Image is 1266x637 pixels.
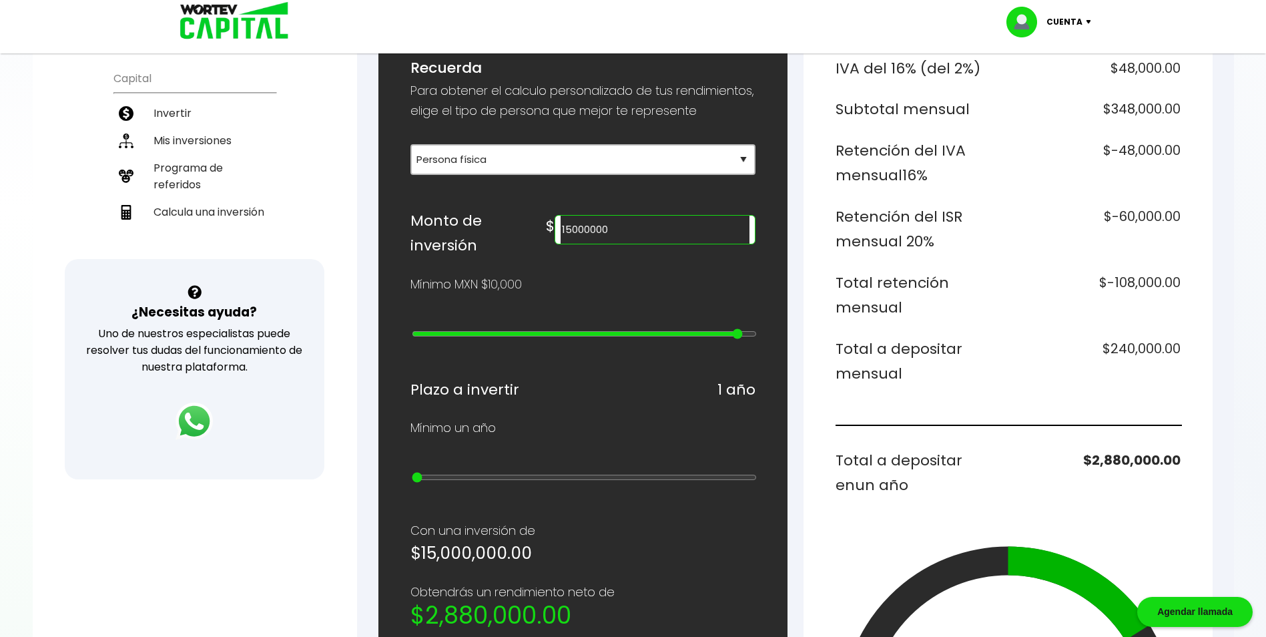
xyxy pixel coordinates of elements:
[410,377,519,403] h6: Plazo a invertir
[717,377,755,403] h6: 1 año
[410,81,755,121] p: Para obtener el calculo personalizado de tus rendimientos, elige el tipo de persona que mejor te ...
[836,270,1003,321] h6: Total retención mensual
[119,205,133,220] img: calculadora-icon.17d418c4.svg
[1013,448,1181,498] h6: $2,880,000.00
[836,56,1003,81] h6: IVA del 16% (del 2%)
[113,127,276,154] a: Mis inversiones
[131,302,257,322] h3: ¿Necesitas ayuda?
[410,521,755,541] p: Con una inversión de
[113,63,276,259] ul: Capital
[836,448,1003,498] h6: Total a depositar en un año
[113,198,276,226] a: Calcula una inversión
[1013,97,1181,122] h6: $348,000.00
[1013,204,1181,254] h6: $-60,000.00
[1006,7,1046,37] img: profile-image
[410,55,755,81] h6: Recuerda
[1013,270,1181,321] h6: $-108,000.00
[176,403,213,440] img: logos_whatsapp-icon.242b2217.svg
[119,106,133,121] img: invertir-icon.b3b967d7.svg
[1013,138,1181,188] h6: $-48,000.00
[113,99,276,127] a: Invertir
[546,214,555,239] h6: $
[836,138,1003,188] h6: Retención del IVA mensual 16%
[113,154,276,198] a: Programa de referidos
[1082,20,1100,24] img: icon-down
[410,208,547,258] h6: Monto de inversión
[836,337,1003,387] h6: Total a depositar mensual
[836,97,1003,122] h6: Subtotal mensual
[119,169,133,184] img: recomiendanos-icon.9b8e9327.svg
[1137,597,1253,627] div: Agendar llamada
[119,134,133,148] img: inversiones-icon.6695dc30.svg
[836,204,1003,254] h6: Retención del ISR mensual 20%
[82,325,307,375] p: Uno de nuestros especialistas puede resolver tus dudas del funcionamiento de nuestra plataforma.
[410,602,755,629] h2: $2,880,000.00
[410,418,496,438] p: Mínimo un año
[410,582,755,602] p: Obtendrás un rendimiento neto de
[410,274,522,294] p: Mínimo MXN $10,000
[1013,56,1181,81] h6: $48,000.00
[1046,12,1082,32] p: Cuenta
[1013,337,1181,387] h6: $240,000.00
[410,541,755,566] h5: $15,000,000.00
